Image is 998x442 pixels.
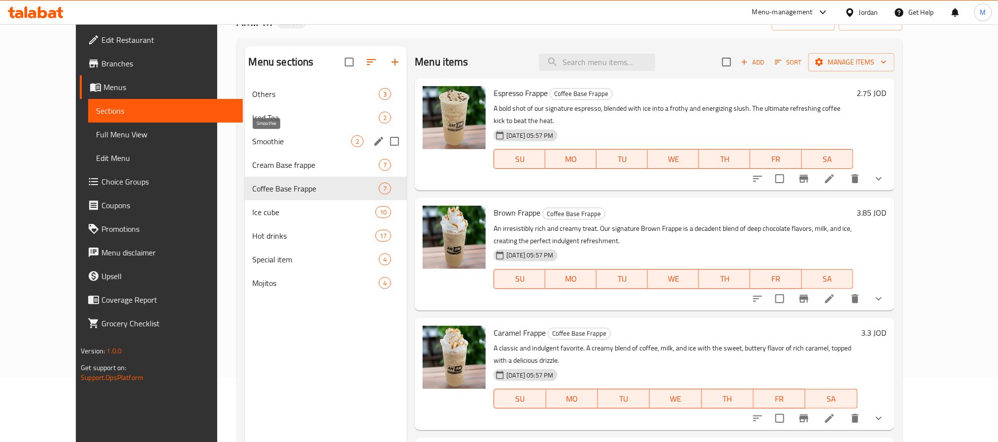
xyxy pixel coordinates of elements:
[245,129,407,153] div: Smoothie2edit
[494,86,548,100] span: Espresso Frappe
[806,152,849,166] span: SA
[245,177,407,200] div: Coffee Base Frappe7
[792,287,816,311] button: Branch-specific-item
[107,345,122,357] span: 1.0.0
[423,206,486,269] img: Brown Frappe
[88,123,242,146] a: Full Menu View
[550,392,594,406] span: MO
[494,342,857,367] p: A classic and indulgent favorite. A creamy blend of coffee, milk, and ice with the sweet, buttery...
[824,293,835,305] a: Edit menu item
[847,15,895,28] span: export
[81,361,126,374] span: Get support on:
[253,206,375,218] div: Ice cube
[648,269,699,289] button: WE
[843,287,867,311] button: delete
[253,159,379,171] span: Cream Base frappe
[379,159,391,171] div: items
[371,134,386,149] button: edit
[768,55,808,70] span: Sort items
[101,294,234,306] span: Coverage Report
[494,149,545,169] button: SU
[843,407,867,430] button: delete
[802,149,853,169] button: SA
[245,82,407,106] div: Others3
[245,78,407,299] nav: Menu sections
[498,392,542,406] span: SU
[101,176,234,188] span: Choice Groups
[88,146,242,170] a: Edit Menu
[253,253,379,265] span: Special item
[379,184,391,193] span: 7
[859,7,878,18] div: Jordan
[857,86,887,100] h6: 2.75 JOD
[737,55,768,70] span: Add item
[245,200,407,224] div: Ice cube10
[80,217,242,241] a: Promotions
[101,223,234,235] span: Promotions
[543,208,605,220] span: Coffee Base Frappe
[597,269,648,289] button: TU
[750,269,801,289] button: FR
[360,50,383,74] span: Sort sections
[96,152,234,164] span: Edit Menu
[379,160,391,170] span: 7
[498,152,541,166] span: SU
[746,167,769,190] button: sort-choices
[754,152,798,166] span: FR
[548,328,610,339] span: Coffee Base Frappe
[379,255,391,264] span: 4
[549,152,593,166] span: MO
[739,57,766,68] span: Add
[80,170,242,193] a: Choice Groups
[867,407,891,430] button: show more
[754,272,798,286] span: FR
[101,58,234,69] span: Branches
[597,149,648,169] button: TU
[494,222,853,247] p: An irresistibly rich and creamy treat. Our signature Brown Frappe is a decadent blend of deep cho...
[816,56,887,68] span: Manage items
[750,149,801,169] button: FR
[699,149,750,169] button: TH
[873,412,885,424] svg: Show Choices
[716,52,737,72] span: Select section
[867,287,891,311] button: show more
[600,272,644,286] span: TU
[550,88,612,99] span: Coffee Base Frappe
[549,272,593,286] span: MO
[652,272,695,286] span: WE
[339,52,360,72] span: Select all sections
[81,371,143,384] a: Support.OpsPlatform
[245,271,407,295] div: Mojitos4
[253,277,379,289] span: Mojitos
[80,241,242,264] a: Menu disclaimer
[648,149,699,169] button: WE
[80,264,242,288] a: Upsell
[80,288,242,312] a: Coverage Report
[253,88,379,100] span: Others
[376,208,391,217] span: 10
[806,272,849,286] span: SA
[494,205,540,220] span: Brown Frappe
[780,15,827,28] span: import
[802,269,853,289] button: SA
[249,55,314,69] h2: Menu sections
[602,392,646,406] span: TU
[103,81,234,93] span: Menus
[600,152,644,166] span: TU
[80,193,242,217] a: Coupons
[253,112,379,124] span: Iced Tea
[857,206,887,220] h6: 3.85 JOD
[96,128,234,140] span: Full Menu View
[253,135,352,147] span: Smoothie
[379,277,391,289] div: items
[502,251,557,260] span: [DATE] 05:57 PM
[769,168,790,189] span: Select to update
[792,167,816,190] button: Branch-specific-item
[502,371,557,380] span: [DATE] 05:57 PM
[542,208,605,220] div: Coffee Base Frappe
[423,86,486,149] img: Espresso Frappe
[746,407,769,430] button: sort-choices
